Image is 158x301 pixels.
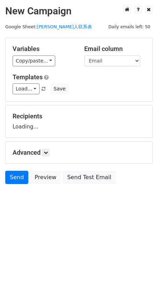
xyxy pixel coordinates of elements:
a: Preview [30,171,61,184]
a: Daily emails left: 50 [106,24,153,29]
small: Google Sheet: [5,24,92,29]
a: Templates [13,73,43,81]
h2: New Campaign [5,5,153,17]
iframe: Chat Widget [123,267,158,301]
a: Send Test Email [63,171,116,184]
h5: Email column [84,45,145,53]
h5: Recipients [13,112,145,120]
a: Load... [13,83,39,94]
a: Copy/paste... [13,56,55,66]
button: Save [50,83,69,94]
a: Send [5,171,28,184]
div: Loading... [13,112,145,131]
h5: Variables [13,45,74,53]
h5: Advanced [13,149,145,156]
a: [PERSON_NAME]人联系表 [37,24,92,29]
span: Daily emails left: 50 [106,23,153,31]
